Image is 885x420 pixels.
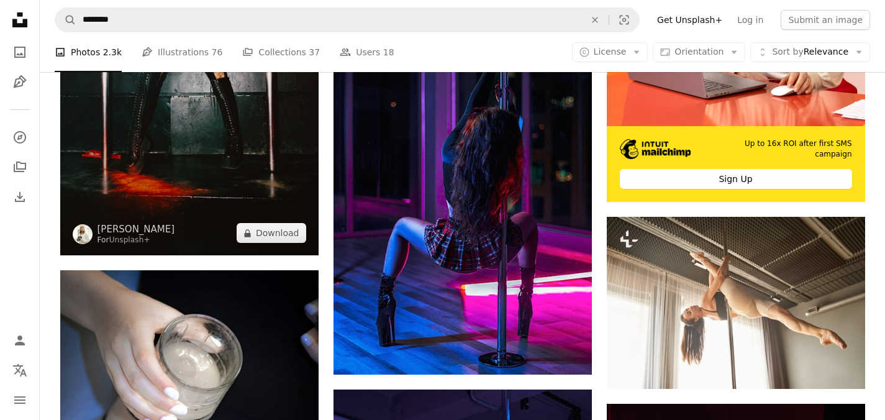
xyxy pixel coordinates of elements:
[730,10,771,30] a: Log in
[309,45,320,59] span: 37
[55,8,76,32] button: Search Unsplash
[607,297,865,308] a: Side view portrait of strong and graceful girl dancing on pylon in the modern fitness center
[572,42,648,62] button: License
[653,42,745,62] button: Orientation
[7,40,32,65] a: Photos
[674,47,724,57] span: Orientation
[7,328,32,353] a: Log in / Sign up
[7,70,32,94] a: Illustrations
[237,223,306,243] button: Download
[142,32,222,72] a: Illustrations 76
[609,8,639,32] button: Visual search
[7,7,32,35] a: Home — Unsplash
[581,8,609,32] button: Clear
[55,7,640,32] form: Find visuals sitewide
[109,235,150,244] a: Unsplash+
[709,139,852,160] span: Up to 16x ROI after first SMS campaign
[98,235,175,245] div: For
[7,185,32,209] a: Download History
[7,388,32,413] button: Menu
[334,28,592,375] img: woman in black and white plaid shirt and blue denim jeans sitting on black metal pole
[772,47,803,57] span: Sort by
[772,46,848,58] span: Relevance
[7,155,32,180] a: Collections
[334,196,592,207] a: woman in black and white plaid shirt and blue denim jeans sitting on black metal pole
[650,10,730,30] a: Get Unsplash+
[750,42,870,62] button: Sort byRelevance
[383,45,394,59] span: 18
[242,32,320,72] a: Collections 37
[212,45,223,59] span: 76
[7,125,32,150] a: Explore
[594,47,627,57] span: License
[340,32,394,72] a: Users 18
[781,10,870,30] button: Submit an image
[620,169,852,189] div: Sign Up
[7,358,32,383] button: Language
[73,224,93,244] img: Go to Natalia Blauth's profile
[607,217,865,389] img: Side view portrait of strong and graceful girl dancing on pylon in the modern fitness center
[620,139,691,159] img: file-1690386555781-336d1949dad1image
[98,223,175,235] a: [PERSON_NAME]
